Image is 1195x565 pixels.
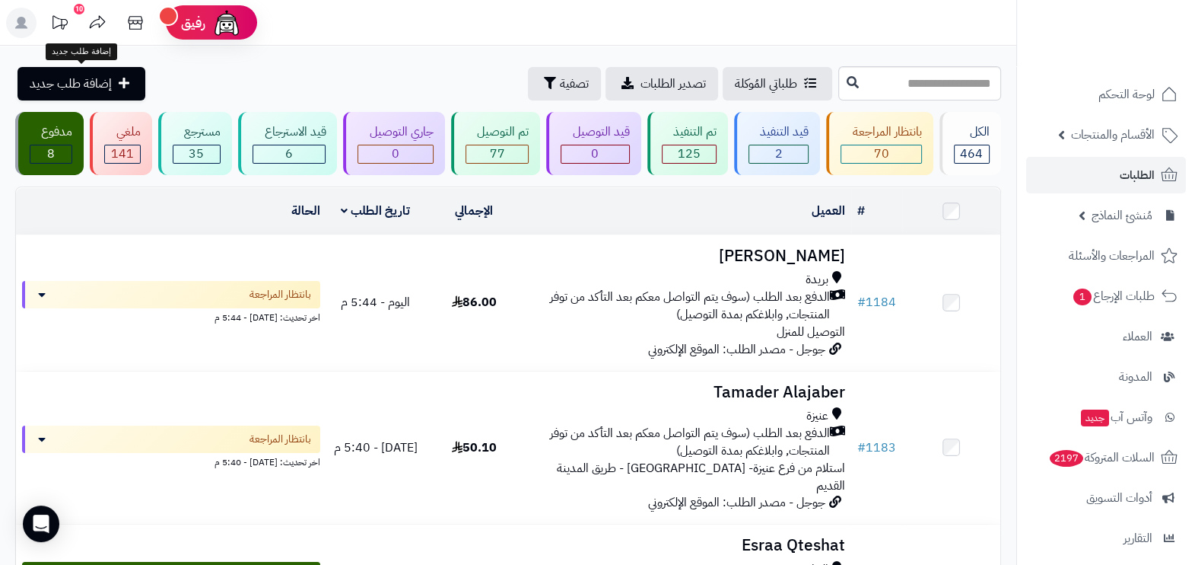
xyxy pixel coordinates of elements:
[455,202,493,220] a: الإجمالي
[648,493,825,512] span: جوجل - مصدر الطلب: الموقع الإلكتروني
[648,340,825,359] span: جوجل - مصدر الطلب: الموقع الإلكتروني
[723,67,832,101] a: طلباتي المُوكلة
[857,293,896,311] a: #1184
[748,123,809,141] div: قيد التنفيذ
[529,537,845,554] h3: Esraa Qteshat
[1026,439,1186,476] a: السلات المتروكة2197
[640,75,706,93] span: تصدير الطلبات
[662,123,717,141] div: تم التنفيذ
[1072,286,1155,307] span: طلبات الإرجاع
[644,112,731,175] a: تم التنفيذ 125
[1050,450,1083,467] span: 2197
[775,145,783,163] span: 2
[1123,326,1152,347] span: العملاء
[74,4,84,14] div: 10
[173,123,221,141] div: مسترجع
[47,145,55,163] span: 8
[529,247,845,265] h3: [PERSON_NAME]
[17,67,145,101] a: إضافة طلب جديد
[46,43,117,60] div: إضافة طلب جديد
[22,308,320,324] div: اخر تحديث: [DATE] - 5:44 م
[181,14,205,32] span: رفيق
[841,123,921,141] div: بانتظار المراجعة
[30,123,72,141] div: مدفوع
[358,145,432,163] div: 0
[857,293,866,311] span: #
[448,112,543,175] a: تم التوصيل 77
[1073,289,1092,305] span: 1
[812,202,845,220] a: العميل
[841,145,920,163] div: 70
[960,145,983,163] span: 464
[735,75,797,93] span: طلباتي المُوكلة
[1081,410,1109,426] span: جديد
[936,112,1004,175] a: الكل464
[23,506,59,542] div: Open Intercom Messenger
[529,425,830,460] span: الدفع بعد الطلب (سوف يتم التواصل معكم بعد التأكد من توفر المنتجات, وابلاغكم بمدة التوصيل)
[249,287,311,302] span: بانتظار المراجعة
[87,112,154,175] a: ملغي 141
[358,123,433,141] div: جاري التوصيل
[1092,43,1181,75] img: logo-2.png
[605,67,718,101] a: تصدير الطلبات
[341,202,410,220] a: تاريخ الطلب
[806,407,828,425] span: عنيزة
[823,112,936,175] a: بانتظار المراجعة 70
[40,8,78,42] a: تحديثات المنصة
[104,123,140,141] div: ملغي
[591,145,599,163] span: 0
[678,145,701,163] span: 125
[30,75,112,93] span: إضافة طلب جديد
[253,123,326,141] div: قيد الاسترجاع
[105,145,139,163] div: 141
[155,112,235,175] a: مسترجع 35
[777,323,845,341] span: التوصيل للمنزل
[235,112,340,175] a: قيد الاسترجاع 6
[663,145,716,163] div: 125
[1026,480,1186,516] a: أدوات التسويق
[30,145,72,163] div: 8
[529,289,830,324] span: الدفع بعد الطلب (سوف يتم التواصل معكم بعد التأكد من توفر المنتجات, وابلاغكم بمدة التوصيل)
[1086,487,1152,509] span: أدوات التسويق
[560,75,589,93] span: تصفية
[111,145,134,163] span: 141
[1079,407,1152,428] span: وآتس آب
[1026,157,1186,193] a: الطلبات
[806,271,828,289] span: بريدة
[528,67,601,101] button: تصفية
[466,145,528,163] div: 77
[857,439,866,457] span: #
[1026,399,1186,436] a: وآتس آبجديد
[543,112,644,175] a: قيد التوصيل 0
[285,145,293,163] span: 6
[452,293,497,311] span: 86.00
[873,145,888,163] span: 70
[1026,76,1186,113] a: لوحة التحكم
[1071,124,1155,145] span: الأقسام والمنتجات
[211,8,242,38] img: ai-face.png
[291,202,320,220] a: الحالة
[341,293,410,311] span: اليوم - 5:44 م
[334,439,418,457] span: [DATE] - 5:40 م
[452,439,497,457] span: 50.10
[173,145,220,163] div: 35
[1026,359,1186,395] a: المدونة
[1048,447,1155,468] span: السلات المتروكة
[1026,278,1186,314] a: طلبات الإرجاع1
[1098,84,1155,105] span: لوحة التحكم
[857,202,865,220] a: #
[954,123,990,141] div: الكل
[1026,520,1186,557] a: التقارير
[189,145,204,163] span: 35
[561,123,629,141] div: قيد التوصيل
[731,112,823,175] a: قيد التنفيذ 2
[529,384,845,401] h3: Tamader Alajaber
[1026,238,1186,274] a: المراجعات والأسئلة
[340,112,447,175] a: جاري التوصيل 0
[12,112,87,175] a: مدفوع 8
[490,145,505,163] span: 77
[22,453,320,469] div: اخر تحديث: [DATE] - 5:40 م
[857,439,896,457] a: #1183
[1026,318,1186,355] a: العملاء
[392,145,399,163] span: 0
